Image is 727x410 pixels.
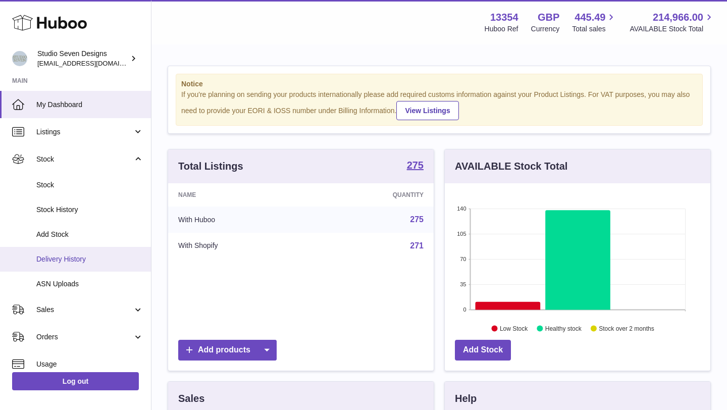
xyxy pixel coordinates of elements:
[168,207,311,233] td: With Huboo
[37,59,148,67] span: [EMAIL_ADDRESS][DOMAIN_NAME]
[36,332,133,342] span: Orders
[575,11,605,24] span: 445.49
[36,100,143,110] span: My Dashboard
[538,11,559,24] strong: GBP
[410,241,424,250] a: 271
[36,180,143,190] span: Stock
[12,51,27,66] img: contact.studiosevendesigns@gmail.com
[407,160,424,170] strong: 275
[630,24,715,34] span: AVAILABLE Stock Total
[12,372,139,390] a: Log out
[460,256,466,262] text: 70
[455,160,567,173] h3: AVAILABLE Stock Total
[36,279,143,289] span: ASN Uploads
[181,79,697,89] strong: Notice
[36,127,133,137] span: Listings
[460,281,466,287] text: 35
[311,183,434,207] th: Quantity
[572,11,617,34] a: 445.49 Total sales
[168,183,311,207] th: Name
[36,360,143,369] span: Usage
[572,24,617,34] span: Total sales
[531,24,560,34] div: Currency
[463,306,466,313] text: 0
[36,254,143,264] span: Delivery History
[630,11,715,34] a: 214,966.00 AVAILABLE Stock Total
[178,160,243,173] h3: Total Listings
[545,325,582,332] text: Healthy stock
[599,325,654,332] text: Stock over 2 months
[457,206,466,212] text: 140
[178,340,277,361] a: Add products
[36,205,143,215] span: Stock History
[178,392,204,405] h3: Sales
[36,305,133,315] span: Sales
[410,215,424,224] a: 275
[457,231,466,237] text: 105
[168,233,311,259] td: With Shopify
[500,325,528,332] text: Low Stock
[181,90,697,120] div: If you're planning on sending your products internationally please add required customs informati...
[37,49,128,68] div: Studio Seven Designs
[485,24,518,34] div: Huboo Ref
[455,340,511,361] a: Add Stock
[396,101,458,120] a: View Listings
[36,230,143,239] span: Add Stock
[36,155,133,164] span: Stock
[407,160,424,172] a: 275
[455,392,477,405] h3: Help
[490,11,518,24] strong: 13354
[653,11,703,24] span: 214,966.00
